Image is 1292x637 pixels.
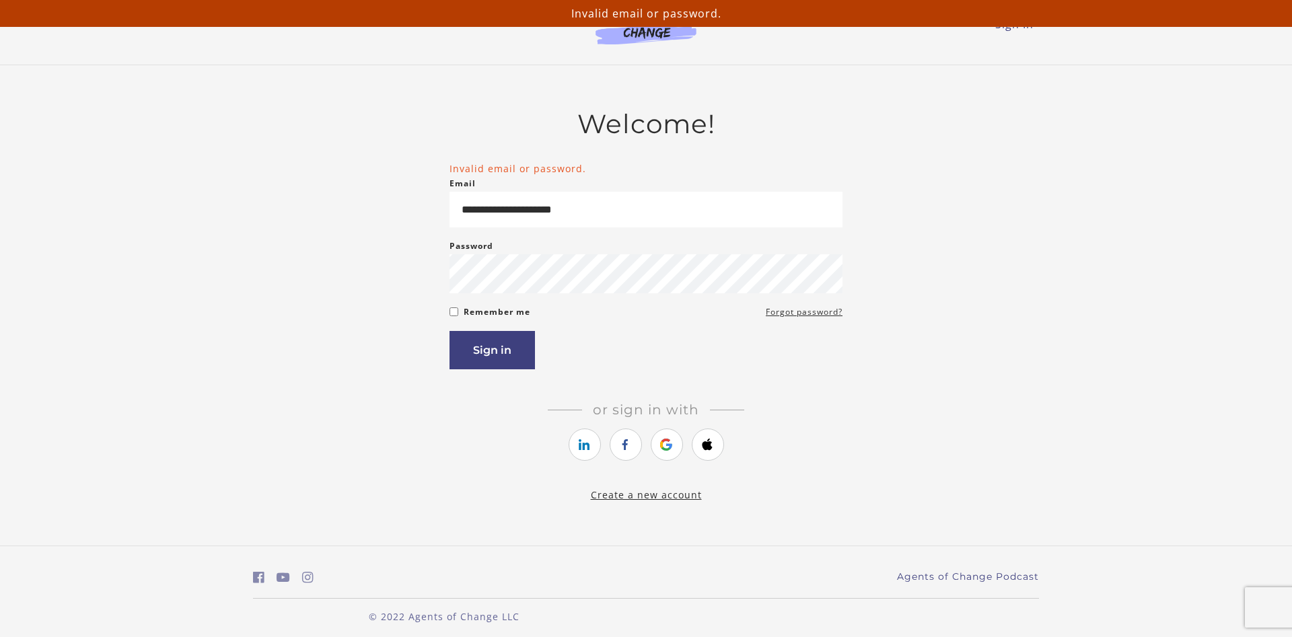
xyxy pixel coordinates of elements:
li: Invalid email or password. [450,161,842,176]
p: Invalid email or password. [5,5,1287,22]
a: Forgot password? [766,304,842,320]
label: Email [450,176,476,192]
label: Password [450,238,493,254]
label: Remember me [464,304,530,320]
i: https://www.youtube.com/c/AgentsofChangeTestPrepbyMeaganMitchell (Open in a new window) [277,571,290,584]
a: Create a new account [591,488,702,501]
a: https://courses.thinkific.com/users/auth/apple?ss%5Breferral%5D=&ss%5Buser_return_to%5D=&ss%5Bvis... [692,428,724,461]
i: https://www.facebook.com/groups/aswbtestprep (Open in a new window) [253,571,264,584]
a: https://www.facebook.com/groups/aswbtestprep (Open in a new window) [253,568,264,587]
a: Agents of Change Podcast [897,570,1039,584]
a: https://courses.thinkific.com/users/auth/facebook?ss%5Breferral%5D=&ss%5Buser_return_to%5D=&ss%5B... [610,428,642,461]
a: https://courses.thinkific.com/users/auth/google?ss%5Breferral%5D=&ss%5Buser_return_to%5D=&ss%5Bvi... [651,428,683,461]
span: Or sign in with [582,402,710,418]
a: https://www.instagram.com/agentsofchangeprep/ (Open in a new window) [302,568,314,587]
i: https://www.instagram.com/agentsofchangeprep/ (Open in a new window) [302,571,314,584]
a: https://www.youtube.com/c/AgentsofChangeTestPrepbyMeaganMitchell (Open in a new window) [277,568,290,587]
button: Sign in [450,331,535,369]
a: https://courses.thinkific.com/users/auth/linkedin?ss%5Breferral%5D=&ss%5Buser_return_to%5D=&ss%5B... [569,428,601,461]
p: © 2022 Agents of Change LLC [253,609,635,624]
img: Agents of Change Logo [581,13,711,44]
h2: Welcome! [450,108,842,140]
